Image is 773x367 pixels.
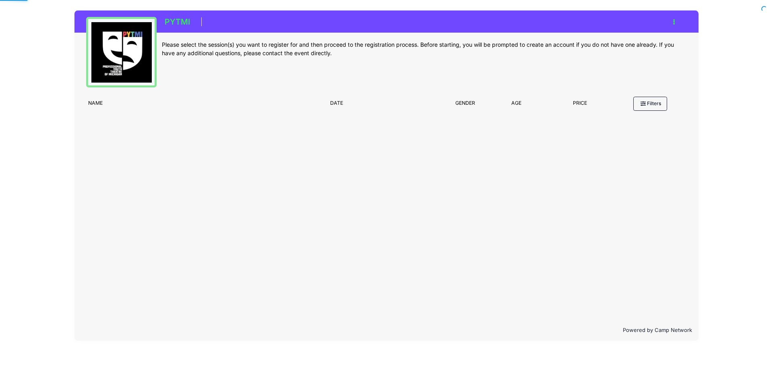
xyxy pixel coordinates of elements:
[162,41,687,58] div: Please select the session(s) you want to register for and then proceed to the registration proces...
[84,100,326,111] div: Name
[489,100,544,111] div: Age
[633,97,667,110] button: Filters
[91,22,152,83] img: logo
[544,100,616,111] div: Price
[162,15,192,29] h1: PYTMI
[81,326,692,334] p: Powered by Camp Network
[326,100,441,111] div: Date
[441,100,489,111] div: Gender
